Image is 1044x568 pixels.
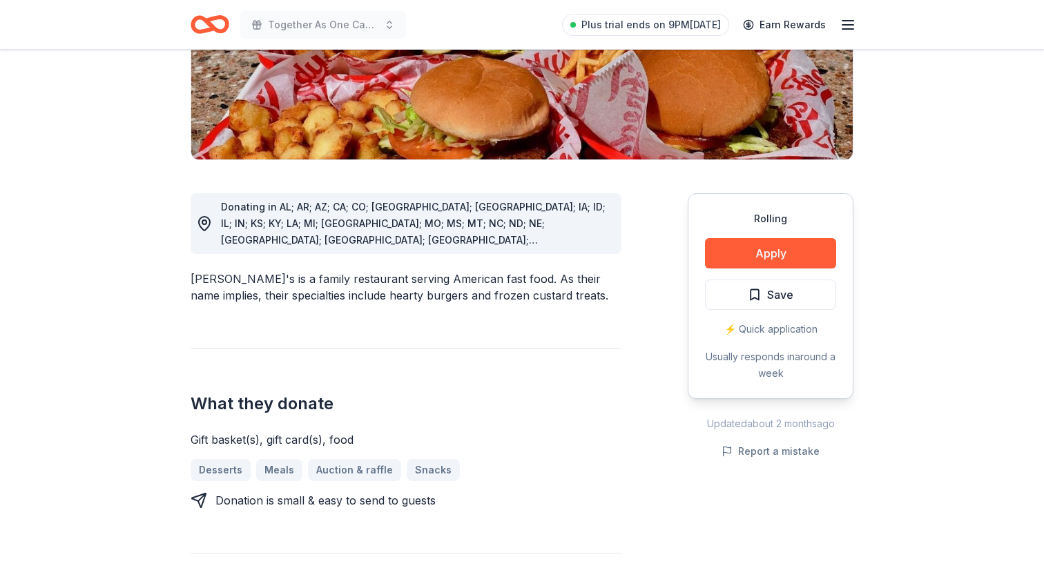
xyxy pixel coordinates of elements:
[256,459,302,481] a: Meals
[705,210,836,227] div: Rolling
[308,459,401,481] a: Auction & raffle
[562,14,729,36] a: Plus trial ends on 9PM[DATE]
[268,17,378,33] span: Together As One Camp 2025
[221,201,606,279] span: Donating in AL; AR; AZ; CA; CO; [GEOGRAPHIC_DATA]; [GEOGRAPHIC_DATA]; IA; ID; IL; IN; KS; KY; LA;...
[191,8,229,41] a: Home
[581,17,721,33] span: Plus trial ends on 9PM[DATE]
[688,415,853,432] div: Updated about 2 months ago
[191,271,621,304] div: [PERSON_NAME]'s is a family restaurant serving American fast food. As their name implies, their s...
[767,286,793,304] span: Save
[407,459,460,481] a: Snacks
[191,393,621,415] h2: What they donate
[722,443,820,460] button: Report a mistake
[705,349,836,382] div: Usually responds in around a week
[705,321,836,337] div: ⚡️ Quick application
[215,492,436,509] div: Donation is small & easy to send to guests
[705,280,836,310] button: Save
[191,431,621,448] div: Gift basket(s), gift card(s), food
[191,459,251,481] a: Desserts
[240,11,406,39] button: Together As One Camp 2025
[735,12,834,37] a: Earn Rewards
[705,238,836,268] button: Apply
